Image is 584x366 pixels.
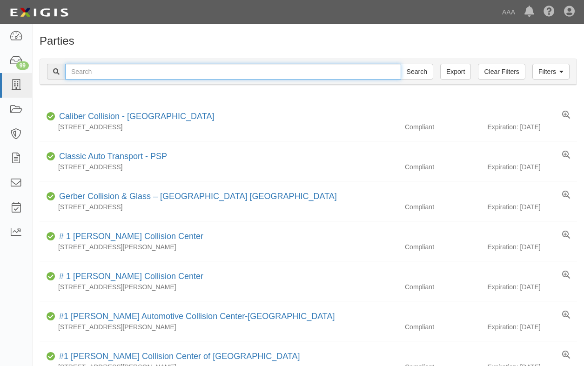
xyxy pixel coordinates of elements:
[488,162,577,172] div: Expiration: [DATE]
[40,322,398,332] div: [STREET_ADDRESS][PERSON_NAME]
[40,202,398,212] div: [STREET_ADDRESS]
[59,352,300,361] a: #1 [PERSON_NAME] Collision Center of [GEOGRAPHIC_DATA]
[398,322,488,332] div: Compliant
[398,242,488,252] div: Compliant
[65,64,401,80] input: Search
[55,191,337,203] div: Gerber Collision & Glass – Houston Brighton
[562,311,570,320] a: View results summary
[55,111,214,123] div: Caliber Collision - Gainesville
[59,152,167,161] a: Classic Auto Transport - PSP
[47,273,55,280] i: Compliant
[47,353,55,360] i: Compliant
[440,64,471,80] a: Export
[488,202,577,212] div: Expiration: [DATE]
[562,231,570,240] a: View results summary
[47,113,55,120] i: Compliant
[562,191,570,200] a: View results summary
[497,3,520,21] a: AAA
[488,122,577,132] div: Expiration: [DATE]
[544,7,555,18] i: Help Center - Complianz
[398,162,488,172] div: Compliant
[55,151,167,163] div: Classic Auto Transport - PSP
[478,64,525,80] a: Clear Filters
[59,312,335,321] a: #1 [PERSON_NAME] Automotive Collision Center-[GEOGRAPHIC_DATA]
[488,242,577,252] div: Expiration: [DATE]
[59,232,203,241] a: # 1 [PERSON_NAME] Collision Center
[40,282,398,292] div: [STREET_ADDRESS][PERSON_NAME]
[47,193,55,200] i: Compliant
[40,242,398,252] div: [STREET_ADDRESS][PERSON_NAME]
[398,202,488,212] div: Compliant
[532,64,570,80] a: Filters
[7,4,71,21] img: logo-5460c22ac91f19d4615b14bd174203de0afe785f0fc80cf4dbbc73dc1793850b.png
[16,61,29,70] div: 99
[40,122,398,132] div: [STREET_ADDRESS]
[55,311,335,323] div: #1 Cochran Automotive Collision Center-Monroeville
[398,282,488,292] div: Compliant
[59,192,337,201] a: Gerber Collision & Glass – [GEOGRAPHIC_DATA] [GEOGRAPHIC_DATA]
[59,272,203,281] a: # 1 [PERSON_NAME] Collision Center
[40,35,577,47] h1: Parties
[562,151,570,160] a: View results summary
[562,271,570,280] a: View results summary
[401,64,433,80] input: Search
[40,162,398,172] div: [STREET_ADDRESS]
[488,282,577,292] div: Expiration: [DATE]
[398,122,488,132] div: Compliant
[47,233,55,240] i: Compliant
[562,351,570,360] a: View results summary
[562,111,570,120] a: View results summary
[47,313,55,320] i: Compliant
[47,153,55,160] i: Compliant
[55,231,203,243] div: # 1 Cochran Collision Center
[55,351,300,363] div: #1 Cochran Collision Center of Greensburg
[59,112,214,121] a: Caliber Collision - [GEOGRAPHIC_DATA]
[488,322,577,332] div: Expiration: [DATE]
[55,271,203,283] div: # 1 Cochran Collision Center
